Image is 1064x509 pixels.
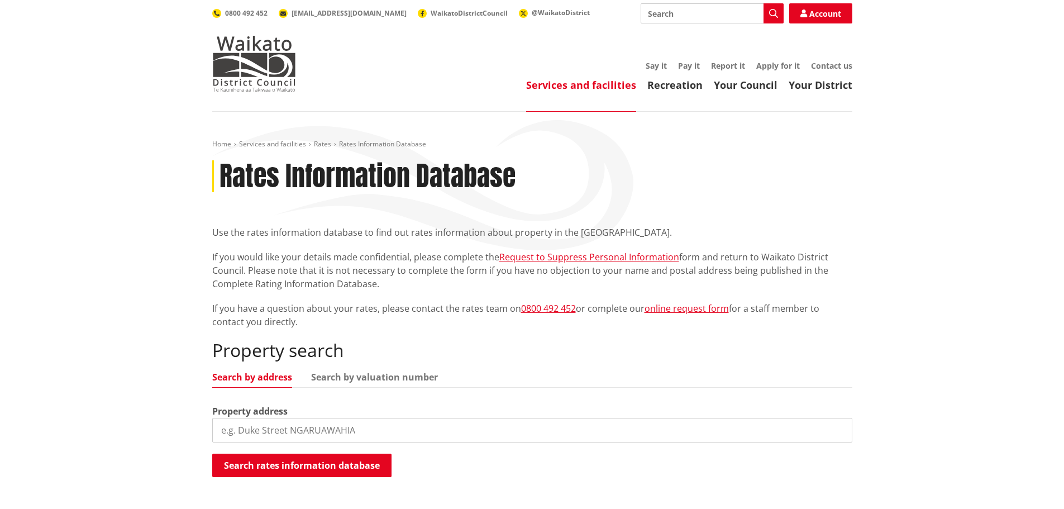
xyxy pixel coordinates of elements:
img: Waikato District Council - Te Kaunihera aa Takiwaa o Waikato [212,36,296,92]
h2: Property search [212,340,852,361]
button: Search rates information database [212,454,392,477]
span: 0800 492 452 [225,8,268,18]
a: Report it [711,60,745,71]
a: online request form [645,302,729,315]
span: [EMAIL_ADDRESS][DOMAIN_NAME] [292,8,407,18]
a: Account [789,3,852,23]
span: WaikatoDistrictCouncil [431,8,508,18]
a: WaikatoDistrictCouncil [418,8,508,18]
a: @WaikatoDistrict [519,8,590,17]
input: e.g. Duke Street NGARUAWAHIA [212,418,852,443]
p: If you would like your details made confidential, please complete the form and return to Waikato ... [212,250,852,291]
a: Search by valuation number [311,373,438,382]
input: Search input [641,3,784,23]
label: Property address [212,405,288,418]
a: [EMAIL_ADDRESS][DOMAIN_NAME] [279,8,407,18]
a: Rates [314,139,331,149]
a: Recreation [647,78,703,92]
h1: Rates Information Database [220,160,516,193]
p: If you have a question about your rates, please contact the rates team on or complete our for a s... [212,302,852,329]
a: Request to Suppress Personal Information [499,251,679,263]
a: 0800 492 452 [212,8,268,18]
span: Rates Information Database [339,139,426,149]
a: Services and facilities [239,139,306,149]
a: Pay it [678,60,700,71]
a: Contact us [811,60,852,71]
span: @WaikatoDistrict [532,8,590,17]
a: Say it [646,60,667,71]
a: Services and facilities [526,78,636,92]
a: 0800 492 452 [521,302,576,315]
a: Apply for it [756,60,800,71]
a: Search by address [212,373,292,382]
a: Your District [789,78,852,92]
a: Your Council [714,78,777,92]
a: Home [212,139,231,149]
p: Use the rates information database to find out rates information about property in the [GEOGRAPHI... [212,226,852,239]
nav: breadcrumb [212,140,852,149]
